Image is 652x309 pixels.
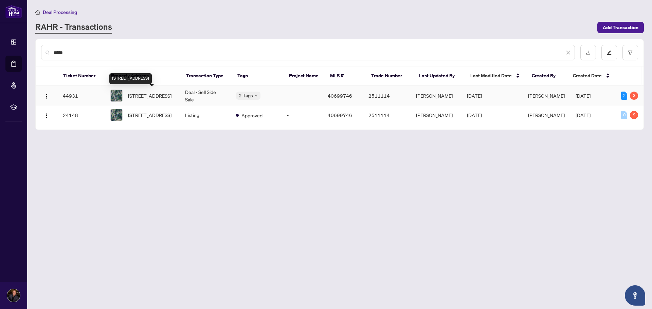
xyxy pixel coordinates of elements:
td: [PERSON_NAME] [411,85,461,106]
th: MLS # [325,66,366,85]
img: Logo [44,113,49,118]
a: RAHR - Transactions [35,21,112,34]
span: close [566,50,570,55]
td: - [282,85,322,106]
td: [PERSON_NAME] [411,106,461,124]
th: Created Date [567,66,615,85]
img: logo [5,5,22,18]
th: Last Updated By [414,66,465,85]
span: edit [607,50,612,55]
span: [STREET_ADDRESS] [128,111,171,119]
span: [DATE] [576,112,591,118]
span: 2 Tags [239,92,253,99]
td: - [282,106,322,124]
span: download [586,50,591,55]
button: Logo [41,110,52,120]
span: [DATE] [467,93,482,99]
th: Property Address [106,66,181,85]
th: Created By [526,66,567,85]
th: Transaction Type [181,66,232,85]
img: Profile Icon [7,289,20,302]
div: 0 [621,111,627,119]
span: [PERSON_NAME] [528,93,565,99]
button: Logo [41,90,52,101]
button: filter [622,45,638,60]
span: [STREET_ADDRESS] [128,92,171,99]
th: Ticket Number [58,66,106,85]
div: 2 [630,111,638,119]
div: 2 [621,92,627,100]
span: home [35,10,40,15]
span: Deal Processing [43,9,77,15]
th: Last Modified Date [465,66,526,85]
span: [DATE] [467,112,482,118]
span: [PERSON_NAME] [528,112,565,118]
span: Add Transaction [603,22,638,33]
td: 44931 [57,85,105,106]
th: Project Name [284,66,325,85]
span: [DATE] [576,93,591,99]
span: 40699746 [328,93,352,99]
button: download [580,45,596,60]
button: Add Transaction [597,22,644,33]
button: Open asap [625,285,645,306]
td: 2511114 [363,106,411,124]
td: Listing [180,106,231,124]
div: 3 [630,92,638,100]
span: Created Date [573,72,602,79]
button: edit [601,45,617,60]
td: 24148 [57,106,105,124]
span: Approved [241,112,262,119]
td: 2511114 [363,85,411,106]
div: [STREET_ADDRESS] [109,73,152,84]
span: filter [628,50,633,55]
span: down [254,94,258,97]
img: thumbnail-img [111,109,122,121]
img: Logo [44,94,49,99]
th: Tags [232,66,283,85]
img: thumbnail-img [111,90,122,101]
span: 40699746 [328,112,352,118]
th: Trade Number [366,66,414,85]
span: Last Modified Date [470,72,512,79]
td: Deal - Sell Side Sale [180,85,231,106]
